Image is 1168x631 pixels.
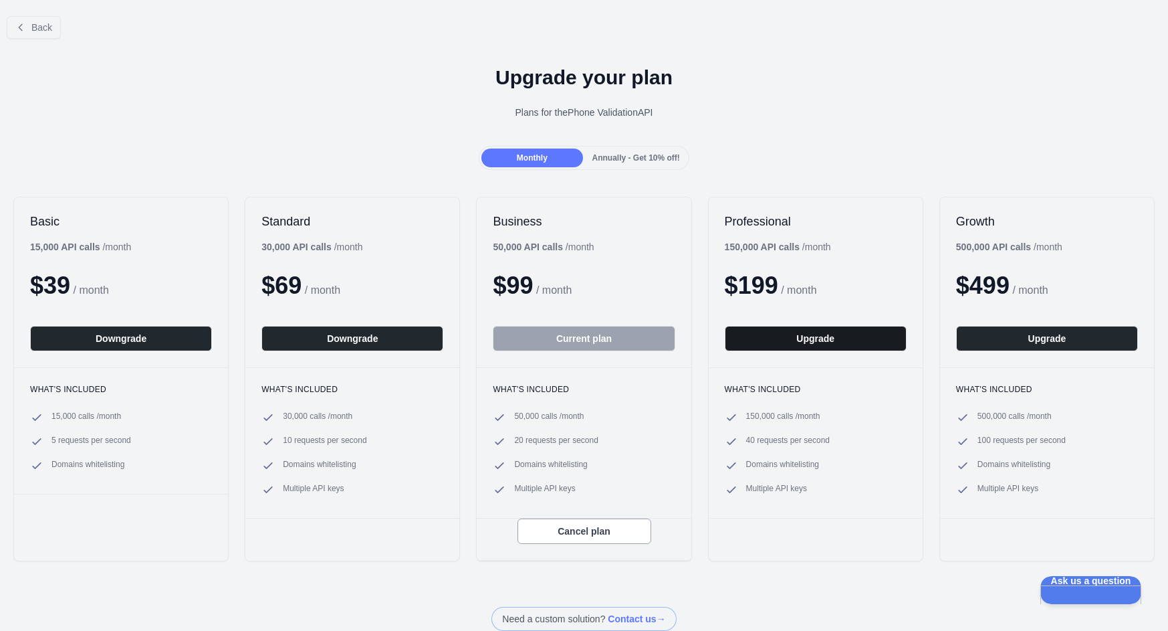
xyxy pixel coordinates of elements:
[493,242,563,252] b: 50,000 API calls
[261,213,443,230] h2: Standard
[725,213,907,230] h2: Professional
[725,240,831,254] div: / month
[493,213,675,230] h2: Business
[725,242,800,252] b: 150,000 API calls
[493,240,594,254] div: / month
[1040,576,1141,604] iframe: Help Scout Beacon - Open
